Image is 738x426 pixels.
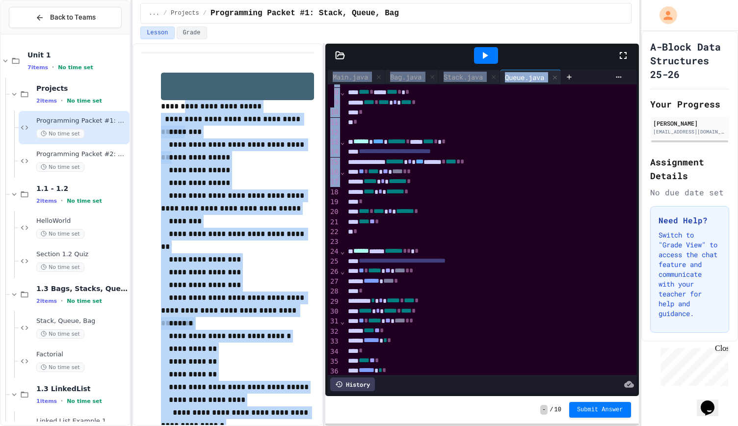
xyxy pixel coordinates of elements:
[4,4,68,62] div: Chat with us now!Close
[36,417,128,426] span: Linked List Example 1
[36,129,84,138] span: No time set
[650,186,729,198] div: No due date set
[36,184,128,193] span: 1.1 - 1.2
[653,128,726,135] div: [EMAIL_ADDRESS][DOMAIN_NAME]
[36,162,84,172] span: No time set
[36,84,128,93] span: Projects
[61,197,63,205] span: •
[67,98,102,104] span: No time set
[9,7,122,28] button: Back to Teams
[67,298,102,304] span: No time set
[697,387,728,416] iframe: chat widget
[27,64,48,71] span: 7 items
[163,9,167,17] span: /
[657,344,728,386] iframe: chat widget
[36,329,84,339] span: No time set
[52,63,54,71] span: •
[140,27,174,39] button: Lesson
[211,7,399,19] span: Programming Packet #1: Stack, Queue, Bag
[36,117,128,125] span: Programming Packet #1: Stack, Queue, Bag
[36,229,84,239] span: No time set
[659,214,721,226] h3: Need Help?
[149,9,159,17] span: ...
[650,40,729,81] h1: A-Block Data Structures 25-26
[36,363,84,372] span: No time set
[36,350,128,359] span: Factorial
[171,9,199,17] span: Projects
[58,64,93,71] span: No time set
[67,398,102,404] span: No time set
[61,397,63,405] span: •
[67,198,102,204] span: No time set
[61,297,63,305] span: •
[36,398,57,404] span: 1 items
[36,150,128,159] span: Programming Packet #2: Book
[653,119,726,128] div: [PERSON_NAME]
[36,198,57,204] span: 2 items
[177,27,207,39] button: Grade
[27,51,128,59] span: Unit 1
[36,250,128,259] span: Section 1.2 Quiz
[50,12,96,23] span: Back to Teams
[203,9,207,17] span: /
[36,98,57,104] span: 2 items
[61,97,63,105] span: •
[659,230,721,319] p: Switch to "Grade View" to access the chat feature and communicate with your teacher for help and ...
[36,317,128,325] span: Stack, Queue, Bag
[36,298,57,304] span: 2 items
[36,284,128,293] span: 1.3 Bags, Stacks, Queues
[650,97,729,111] h2: Your Progress
[649,4,680,27] div: My Account
[36,384,128,393] span: 1.3 LinkedList
[36,217,128,225] span: HelloWorld
[36,263,84,272] span: No time set
[650,155,729,183] h2: Assignment Details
